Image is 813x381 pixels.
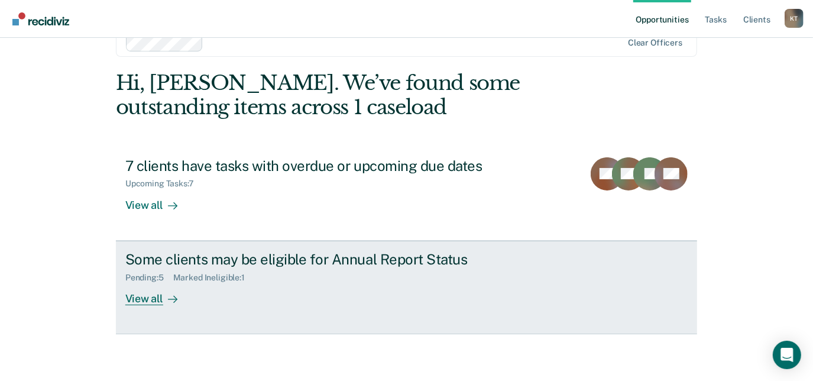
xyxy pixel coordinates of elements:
div: 7 clients have tasks with overdue or upcoming due dates [125,157,540,175]
div: K T [785,9,804,28]
div: Marked Ineligible : 1 [173,273,254,283]
div: View all [125,189,192,212]
img: Recidiviz [12,12,69,25]
div: Upcoming Tasks : 7 [125,179,203,189]
div: Hi, [PERSON_NAME]. We’ve found some outstanding items across 1 caseload [116,71,581,120]
div: View all [125,282,192,305]
button: Profile dropdown button [785,9,804,28]
a: Some clients may be eligible for Annual Report StatusPending:5Marked Ineligible:1View all [116,241,697,334]
div: Clear officers [628,38,682,48]
a: 7 clients have tasks with overdue or upcoming due datesUpcoming Tasks:7View all [116,148,697,241]
div: Open Intercom Messenger [773,341,801,369]
div: Some clients may be eligible for Annual Report Status [125,251,540,268]
div: Pending : 5 [125,273,173,283]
